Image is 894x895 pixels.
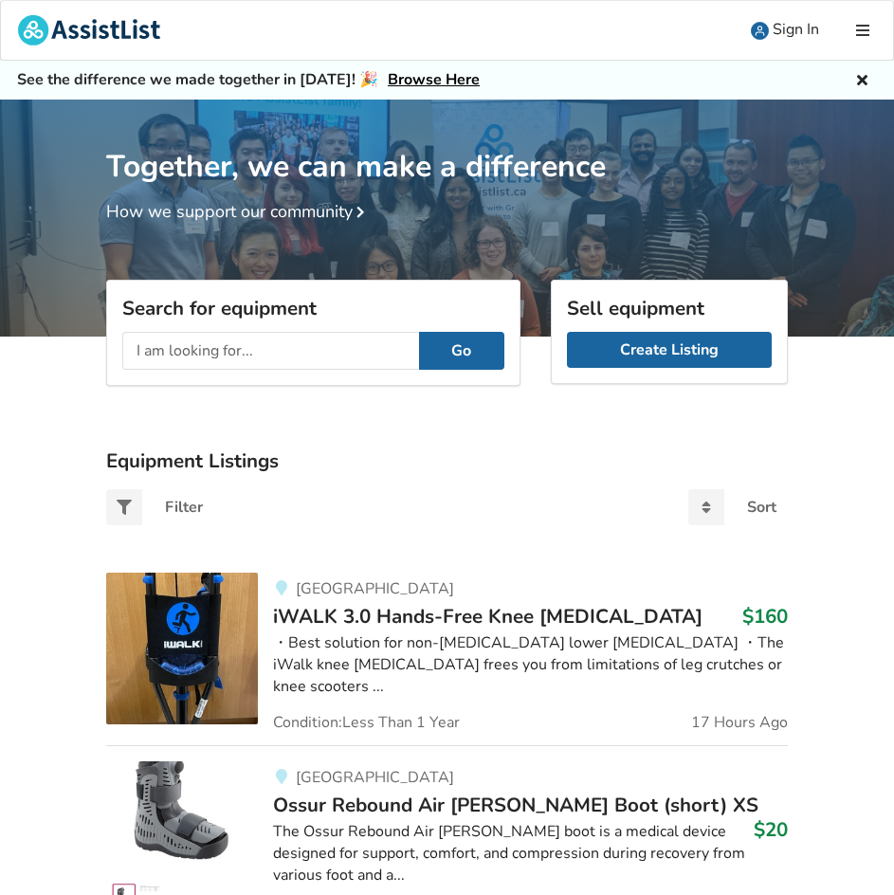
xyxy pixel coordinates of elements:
img: assistlist-logo [18,15,160,46]
h3: Sell equipment [567,296,772,320]
h3: $20 [754,817,788,842]
a: user icon Sign In [734,1,836,60]
input: I am looking for... [122,332,419,370]
h3: Search for equipment [122,296,504,320]
a: Create Listing [567,332,772,368]
a: Browse Here [388,69,480,90]
a: How we support our community [106,200,372,223]
span: iWALK 3.0 Hands-Free Knee [MEDICAL_DATA] [273,603,702,630]
span: Sign In [773,19,819,40]
img: user icon [751,22,769,40]
h3: Equipment Listings [106,448,788,473]
div: ・Best solution for non-[MEDICAL_DATA] lower [MEDICAL_DATA] ・The iWalk knee [MEDICAL_DATA] frees y... [273,632,788,698]
h3: $160 [742,604,788,629]
div: Filter [165,500,203,515]
h5: See the difference we made together in [DATE]! 🎉 [17,70,480,90]
h1: Together, we can make a difference [106,100,788,186]
span: [GEOGRAPHIC_DATA] [296,767,454,788]
div: Sort [747,500,776,515]
span: Ossur Rebound Air [PERSON_NAME] Boot (short) XS [273,792,758,818]
span: [GEOGRAPHIC_DATA] [296,578,454,599]
button: Go [419,332,504,370]
div: The Ossur Rebound Air [PERSON_NAME] boot is a medical device designed for support, comfort, and c... [273,821,788,886]
img: mobility-iwalk 3.0 hands-free knee crutch [106,573,258,724]
span: 17 Hours Ago [691,715,788,730]
a: mobility-iwalk 3.0 hands-free knee crutch[GEOGRAPHIC_DATA]iWALK 3.0 Hands-Free Knee [MEDICAL_DATA... [106,573,788,745]
span: Condition: Less Than 1 Year [273,715,460,730]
